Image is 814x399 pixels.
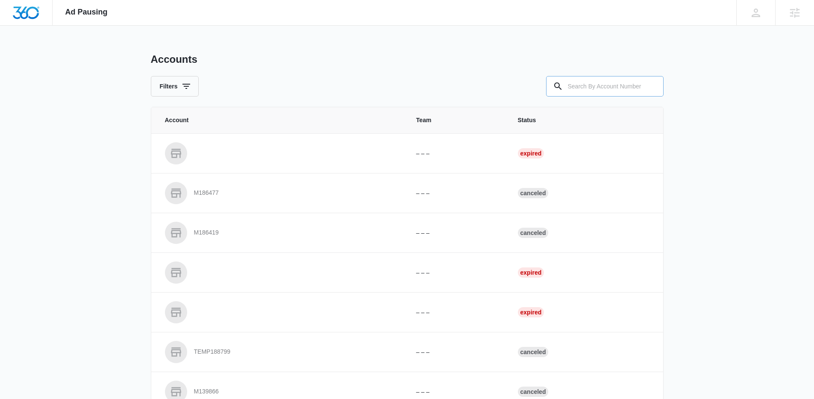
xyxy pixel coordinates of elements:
button: Filters [151,76,199,97]
a: M186477 [165,182,396,204]
span: Status [518,116,649,125]
span: Ad Pausing [65,8,108,17]
a: M186419 [165,222,396,244]
p: – – – [416,308,497,317]
p: – – – [416,189,497,198]
div: Canceled [518,387,549,397]
p: M139866 [194,387,219,396]
div: Canceled [518,188,549,198]
p: – – – [416,348,497,357]
div: Expired [518,267,544,278]
div: Canceled [518,347,549,357]
div: Expired [518,148,544,158]
span: Team [416,116,497,125]
input: Search By Account Number [546,76,664,97]
a: TEMP188799 [165,341,396,363]
span: Account [165,116,396,125]
h1: Accounts [151,53,197,66]
p: – – – [416,268,497,277]
p: – – – [416,229,497,238]
p: M186419 [194,229,219,237]
p: M186477 [194,189,219,197]
p: TEMP188799 [194,348,231,356]
p: – – – [416,387,497,396]
div: Canceled [518,228,549,238]
div: Expired [518,307,544,317]
p: – – – [416,149,497,158]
